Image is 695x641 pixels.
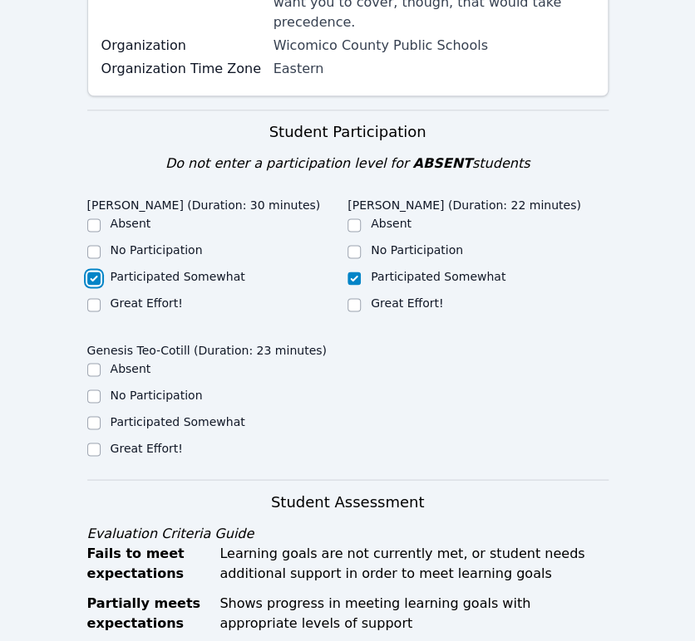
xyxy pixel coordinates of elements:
[371,296,443,310] label: Great Effort!
[111,361,151,374] label: Absent
[111,441,183,454] label: Great Effort!
[101,36,264,56] label: Organization
[111,270,245,283] label: Participated Somewhat
[412,155,471,171] span: ABSENT
[87,120,609,144] h3: Student Participation
[87,523,609,543] div: Evaluation Criteria Guide
[274,59,594,79] div: Eastern
[111,243,203,257] label: No Participation
[87,190,321,215] legend: [PERSON_NAME] (Duration: 30 minutes)
[87,154,609,174] div: Do not enter a participation level for students
[111,296,183,310] label: Great Effort!
[87,593,210,633] div: Partially meets expectations
[219,593,608,633] div: Shows progress in meeting learning goals with appropriate levels of support
[111,388,203,401] label: No Participation
[274,36,594,56] div: Wicomico County Public Schools
[371,243,463,257] label: No Participation
[87,335,327,360] legend: Genesis Teo-Cotill (Duration: 23 minutes)
[87,543,210,583] div: Fails to meet expectations
[371,217,412,230] label: Absent
[87,490,609,513] h3: Student Assessment
[219,543,608,583] div: Learning goals are not currently met, or student needs additional support in order to meet learni...
[101,59,264,79] label: Organization Time Zone
[347,190,581,215] legend: [PERSON_NAME] (Duration: 22 minutes)
[111,217,151,230] label: Absent
[371,270,505,283] label: Participated Somewhat
[111,414,245,428] label: Participated Somewhat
